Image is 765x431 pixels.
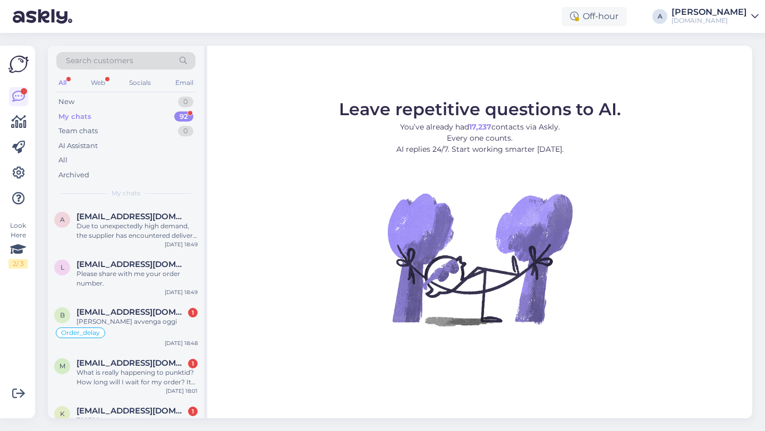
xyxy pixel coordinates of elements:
[89,76,107,90] div: Web
[671,8,759,25] a: [PERSON_NAME][DOMAIN_NAME]
[58,111,91,122] div: My chats
[112,188,140,198] span: My chats
[166,387,198,395] div: [DATE] 18:01
[178,97,193,107] div: 0
[127,76,153,90] div: Socials
[8,54,29,74] img: Askly Logo
[76,269,198,288] div: Please share with me your order number.
[652,9,667,24] div: A
[76,416,198,425] div: 782590
[58,126,98,136] div: Team chats
[58,155,67,166] div: All
[671,8,747,16] div: [PERSON_NAME]
[58,97,74,107] div: New
[76,307,187,317] span: bakhtazineb95@gmail.com
[339,99,621,119] span: Leave repetitive questions to AI.
[562,7,627,26] div: Off-hour
[165,288,198,296] div: [DATE] 18:49
[61,263,64,271] span: l
[188,407,198,416] div: 1
[60,311,65,319] span: b
[384,163,575,355] img: No Chat active
[165,339,198,347] div: [DATE] 18:48
[76,221,198,240] div: Due to unexpectedly high demand, the supplier has encountered delivery difficulties. We have cont...
[174,111,193,122] div: 92
[76,317,198,326] div: [PERSON_NAME] avvenga oggi
[61,330,100,336] span: Order_delay
[469,122,491,132] b: 17,237
[76,260,187,269] span: ludmilajurkane@inbox.lv
[60,215,65,223] span: a
[8,259,28,269] div: 2 / 3
[76,212,187,221] span: ansis_zanders@yahoo.com
[58,141,98,151] div: AI Assistant
[60,410,65,418] span: k
[173,76,195,90] div: Email
[76,368,198,387] div: What is really happening to punktid? How long will I wait for my order? It more than 4 days now
[671,16,747,25] div: [DOMAIN_NAME]
[178,126,193,136] div: 0
[58,170,89,180] div: Archived
[165,240,198,248] div: [DATE] 18:49
[76,406,187,416] span: kallekenk1@outlook.com
[188,359,198,368] div: 1
[339,122,621,155] p: You’ve already had contacts via Askly. Every one counts. AI replies 24/7. Start working smarter [...
[188,308,198,317] div: 1
[66,55,133,66] span: Search customers
[56,76,69,90] div: All
[8,221,28,269] div: Look Here
[76,358,187,368] span: malthenoah101@gmail.com
[59,362,65,370] span: m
